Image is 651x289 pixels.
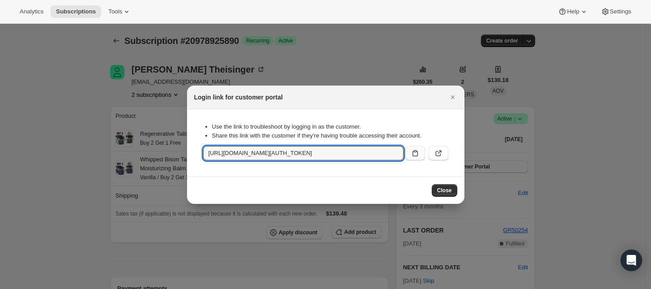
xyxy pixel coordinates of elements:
[437,187,452,194] span: Close
[553,5,593,18] button: Help
[212,122,448,131] li: Use the link to troubleshoot by logging in as the customer.
[56,8,96,15] span: Subscriptions
[596,5,637,18] button: Settings
[432,184,457,197] button: Close
[212,131,448,140] li: Share this link with the customer if they’re having trouble accessing their account.
[51,5,101,18] button: Subscriptions
[14,5,49,18] button: Analytics
[567,8,579,15] span: Help
[108,8,122,15] span: Tools
[610,8,631,15] span: Settings
[621,250,642,271] div: Open Intercom Messenger
[447,91,459,104] button: Close
[103,5,136,18] button: Tools
[194,93,283,102] h2: Login link for customer portal
[20,8,43,15] span: Analytics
